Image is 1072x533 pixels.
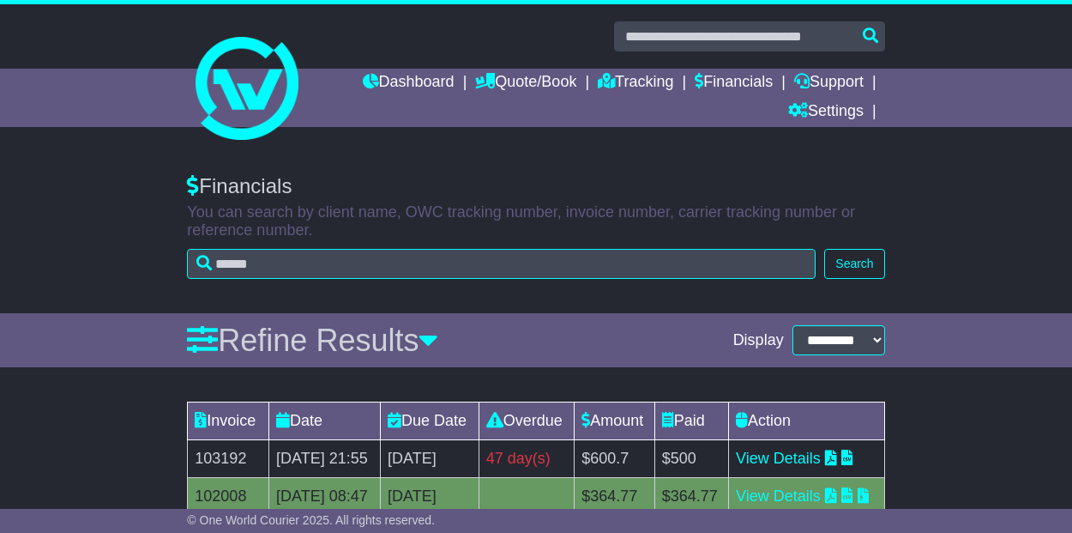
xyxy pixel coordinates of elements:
[575,403,655,440] td: Amount
[187,203,884,240] p: You can search by client name, OWC tracking number, invoice number, carrier tracking number or re...
[695,69,773,98] a: Financials
[381,403,479,440] td: Due Date
[486,447,567,470] div: 47 day(s)
[475,69,576,98] a: Quote/Book
[824,249,884,279] button: Search
[654,403,728,440] td: Paid
[729,403,885,440] td: Action
[479,403,574,440] td: Overdue
[187,513,435,527] span: © One World Courier 2025. All rights reserved.
[363,69,455,98] a: Dashboard
[654,440,728,478] td: $500
[188,403,269,440] td: Invoice
[188,440,269,478] td: 103192
[654,478,728,516] td: $364.77
[736,488,821,505] a: View Details
[269,403,381,440] td: Date
[575,478,655,516] td: $364.77
[269,478,381,516] td: [DATE] 08:47
[788,98,864,127] a: Settings
[381,478,479,516] td: [DATE]
[381,440,479,478] td: [DATE]
[187,174,884,199] div: Financials
[575,440,655,478] td: $600.7
[269,440,381,478] td: [DATE] 21:55
[794,69,864,98] a: Support
[733,331,784,350] span: Display
[736,450,821,467] a: View Details
[187,323,438,358] a: Refine Results
[598,69,673,98] a: Tracking
[188,478,269,516] td: 102008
